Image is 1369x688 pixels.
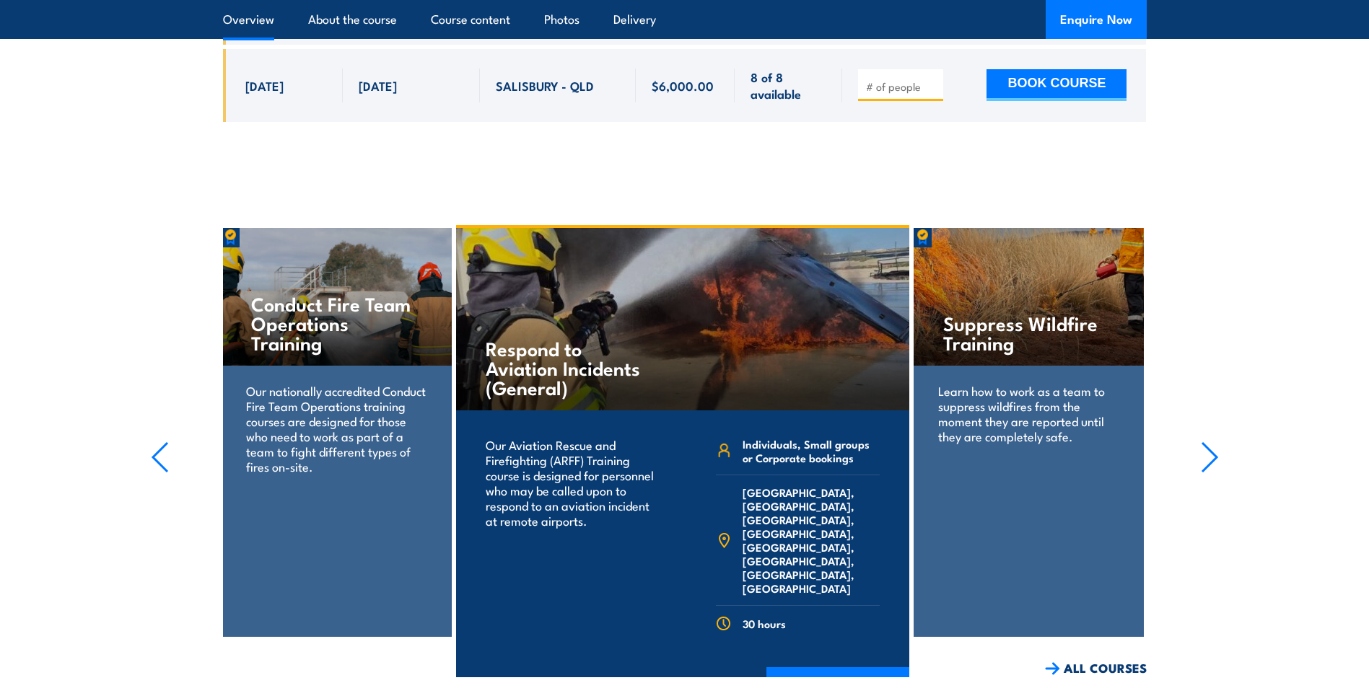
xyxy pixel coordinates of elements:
p: Learn how to work as a team to suppress wildfires from the moment they are reported until they ar... [938,383,1119,444]
span: [GEOGRAPHIC_DATA], [GEOGRAPHIC_DATA], [GEOGRAPHIC_DATA], [GEOGRAPHIC_DATA], [GEOGRAPHIC_DATA], [G... [743,485,880,595]
span: SALISBURY - QLD [496,77,594,94]
h4: Suppress Wildfire Training [943,313,1114,352]
button: BOOK COURSE [987,69,1127,101]
span: 8 of 8 available [751,69,826,102]
span: [DATE] [245,77,284,94]
span: $6,000.00 [652,77,714,94]
a: ALL COURSES [1045,660,1147,676]
p: Our nationally accredited Conduct Fire Team Operations training courses are designed for those wh... [246,383,427,474]
span: [DATE] [359,77,397,94]
h4: Respond to Aviation Incidents (General) [486,338,655,397]
p: Our Aviation Rescue and Firefighting (ARFF) Training course is designed for personnel who may be ... [486,437,664,528]
h4: Conduct Fire Team Operations Training [251,294,422,352]
input: # of people [866,79,938,94]
span: 30 hours [743,617,786,630]
span: Individuals, Small groups or Corporate bookings [743,437,880,464]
